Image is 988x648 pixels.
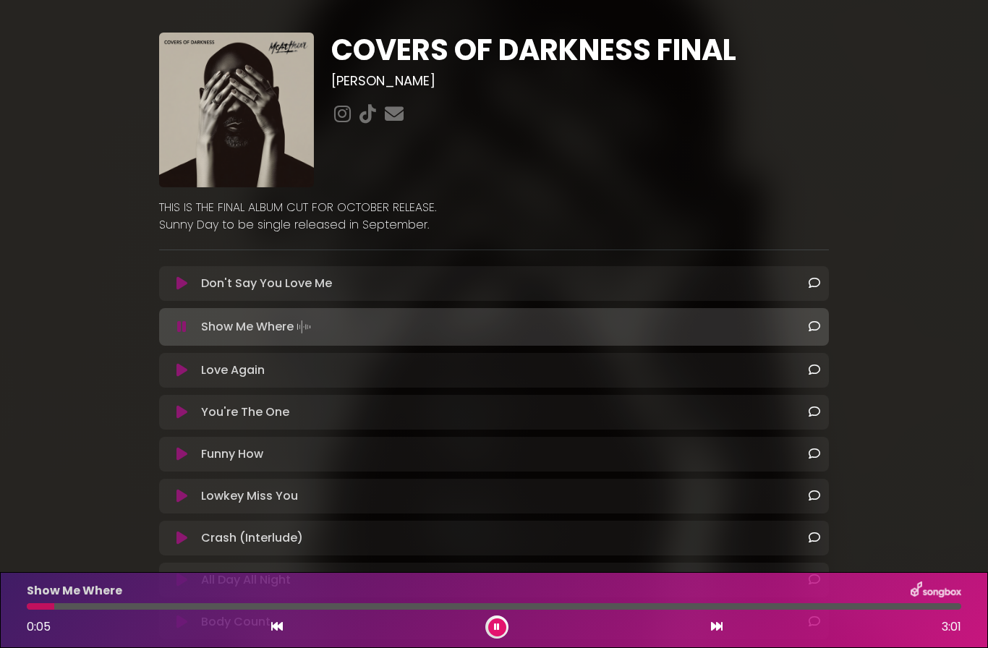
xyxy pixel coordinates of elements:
p: You're The One [201,404,289,421]
p: THIS IS THE FINAL ALBUM CUT FOR OCTOBER RELEASE. [159,199,829,216]
p: Lowkey Miss You [201,487,298,505]
h3: [PERSON_NAME] [331,73,830,89]
h1: COVERS OF DARKNESS FINAL [331,33,830,67]
p: Funny How [201,445,263,463]
img: songbox-logo-white.png [911,581,961,600]
img: waveform4.gif [294,317,314,337]
p: All Day All Night [201,571,291,589]
p: Crash (Interlude) [201,529,303,547]
p: Love Again [201,362,265,379]
p: Sunny Day to be single released in September. [159,216,829,234]
p: Don't Say You Love Me [201,275,332,292]
span: 3:01 [942,618,961,636]
p: Show Me Where [201,317,314,337]
p: Show Me Where [27,582,122,600]
span: 0:05 [27,618,51,635]
img: H1JVgOjATuO7XgTOmm0l [159,33,314,187]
